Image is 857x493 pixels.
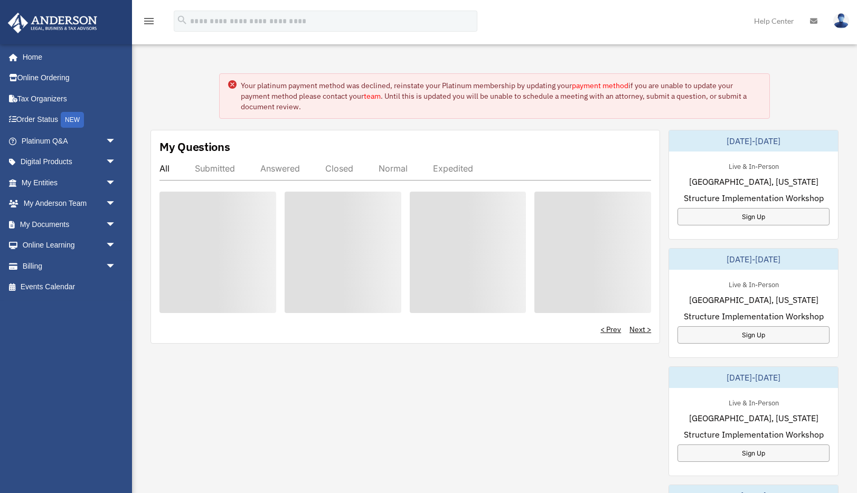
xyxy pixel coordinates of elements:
[159,139,230,155] div: My Questions
[143,15,155,27] i: menu
[7,151,132,173] a: Digital Productsarrow_drop_down
[600,324,621,335] a: < Prev
[689,175,818,188] span: [GEOGRAPHIC_DATA], [US_STATE]
[106,193,127,215] span: arrow_drop_down
[325,163,353,174] div: Closed
[684,192,824,204] span: Structure Implementation Workshop
[159,163,169,174] div: All
[7,277,132,298] a: Events Calendar
[689,293,818,306] span: [GEOGRAPHIC_DATA], [US_STATE]
[7,46,127,68] a: Home
[5,13,100,33] img: Anderson Advisors Platinum Portal
[364,91,381,101] a: team
[106,130,127,152] span: arrow_drop_down
[677,444,830,462] a: Sign Up
[720,396,787,407] div: Live & In-Person
[7,255,132,277] a: Billingarrow_drop_down
[684,428,824,441] span: Structure Implementation Workshop
[7,235,132,256] a: Online Learningarrow_drop_down
[195,163,235,174] div: Submitted
[61,112,84,128] div: NEW
[669,367,838,388] div: [DATE]-[DATE]
[7,193,132,214] a: My Anderson Teamarrow_drop_down
[433,163,473,174] div: Expedited
[7,130,132,151] a: Platinum Q&Aarrow_drop_down
[143,18,155,27] a: menu
[684,310,824,323] span: Structure Implementation Workshop
[106,235,127,257] span: arrow_drop_down
[833,13,849,29] img: User Pic
[7,214,132,235] a: My Documentsarrow_drop_down
[720,278,787,289] div: Live & In-Person
[176,14,188,26] i: search
[106,151,127,173] span: arrow_drop_down
[677,208,830,225] a: Sign Up
[7,109,132,131] a: Order StatusNEW
[7,88,132,109] a: Tax Organizers
[260,163,300,174] div: Answered
[689,412,818,424] span: [GEOGRAPHIC_DATA], [US_STATE]
[629,324,651,335] a: Next >
[7,172,132,193] a: My Entitiesarrow_drop_down
[106,255,127,277] span: arrow_drop_down
[572,81,628,90] a: payment method
[669,130,838,151] div: [DATE]-[DATE]
[106,172,127,194] span: arrow_drop_down
[669,249,838,270] div: [DATE]-[DATE]
[379,163,408,174] div: Normal
[677,326,830,344] a: Sign Up
[241,80,760,112] div: Your platinum payment method was declined, reinstate your Platinum membership by updating your if...
[106,214,127,235] span: arrow_drop_down
[7,68,132,89] a: Online Ordering
[720,160,787,171] div: Live & In-Person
